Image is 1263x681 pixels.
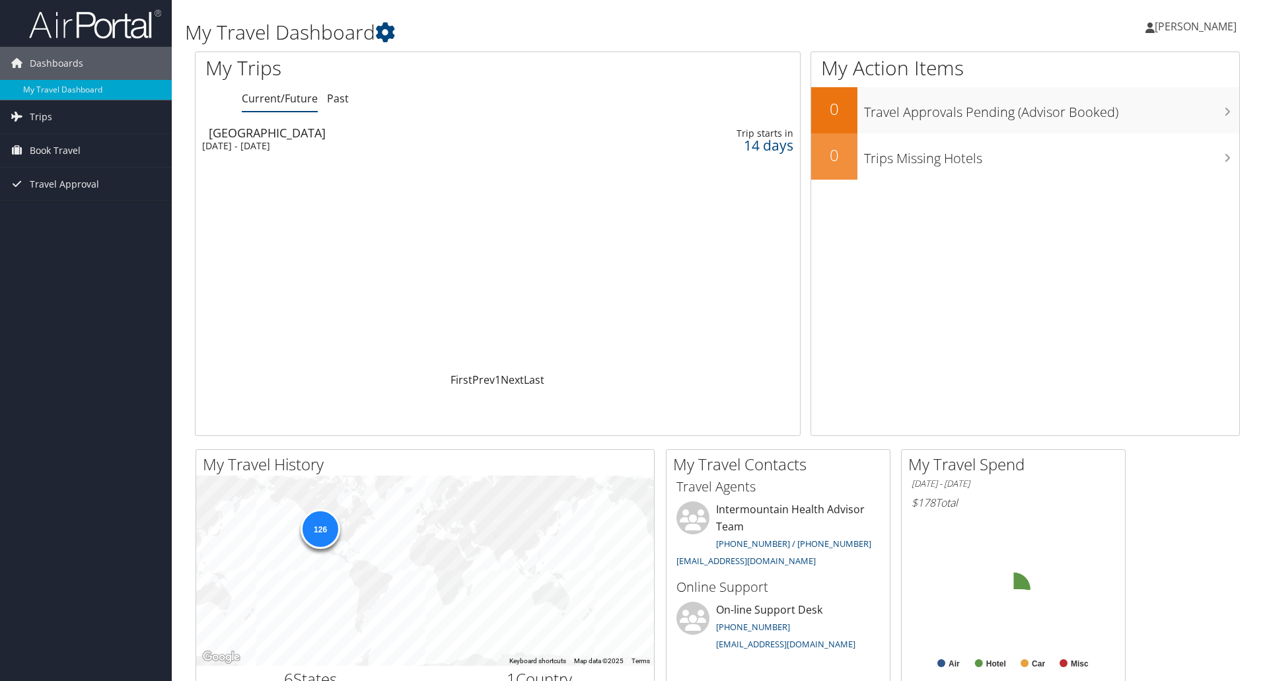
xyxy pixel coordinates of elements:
text: Misc [1071,659,1089,668]
h2: My Travel Contacts [673,453,890,476]
h2: 0 [811,98,857,120]
div: [GEOGRAPHIC_DATA] [209,127,589,139]
a: First [451,373,472,387]
span: [PERSON_NAME] [1155,19,1237,34]
a: 0Trips Missing Hotels [811,133,1239,180]
div: 126 [301,509,340,549]
span: Book Travel [30,134,81,167]
button: Keyboard shortcuts [509,657,566,666]
h2: My Travel Spend [908,453,1125,476]
div: [DATE] - [DATE] [202,140,583,152]
a: [EMAIL_ADDRESS][DOMAIN_NAME] [716,638,855,650]
a: 1 [495,373,501,387]
span: Dashboards [30,47,83,80]
div: Trip starts in [661,127,793,139]
h6: Total [912,495,1115,510]
a: 0Travel Approvals Pending (Advisor Booked) [811,87,1239,133]
h3: Trips Missing Hotels [864,143,1239,168]
a: Terms (opens in new tab) [631,657,650,664]
li: Intermountain Health Advisor Team [670,501,886,572]
li: On-line Support Desk [670,602,886,656]
div: 14 days [661,139,793,151]
text: Hotel [986,659,1006,668]
h1: My Action Items [811,54,1239,82]
a: Open this area in Google Maps (opens a new window) [199,649,243,666]
a: Last [524,373,544,387]
a: Past [327,91,349,106]
a: [PHONE_NUMBER] [716,621,790,633]
a: [PERSON_NAME] [1145,7,1250,46]
span: Trips [30,100,52,133]
span: Travel Approval [30,168,99,201]
h1: My Travel Dashboard [185,18,895,46]
h3: Travel Approvals Pending (Advisor Booked) [864,96,1239,122]
span: $178 [912,495,935,510]
h1: My Trips [205,54,538,82]
h3: Travel Agents [676,478,880,496]
h2: 0 [811,144,857,166]
h2: My Travel History [203,453,654,476]
a: Prev [472,373,495,387]
text: Air [949,659,960,668]
a: [PHONE_NUMBER] / [PHONE_NUMBER] [716,538,871,550]
img: airportal-logo.png [29,9,161,40]
img: Google [199,649,243,666]
text: Car [1032,659,1045,668]
h3: Online Support [676,578,880,596]
span: Map data ©2025 [574,657,624,664]
a: Next [501,373,524,387]
a: Current/Future [242,91,318,106]
h6: [DATE] - [DATE] [912,478,1115,490]
a: [EMAIL_ADDRESS][DOMAIN_NAME] [676,555,816,567]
